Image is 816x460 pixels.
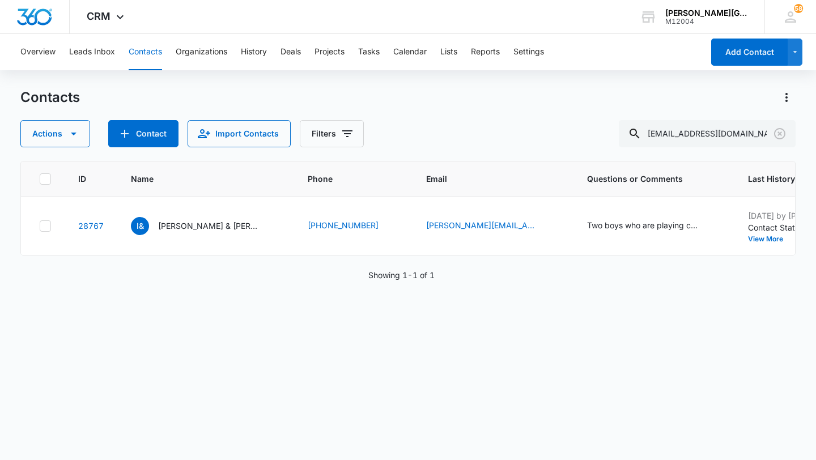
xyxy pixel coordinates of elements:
button: Overview [20,34,56,70]
button: Leads Inbox [69,34,115,70]
button: Settings [513,34,544,70]
a: [PHONE_NUMBER] [308,219,379,231]
div: account name [665,8,748,18]
button: Calendar [393,34,427,70]
button: Import Contacts [188,120,291,147]
span: I& [131,217,149,235]
button: Add Contact [711,39,788,66]
span: Phone [308,173,382,185]
p: [PERSON_NAME] & [PERSON_NAME] [158,220,260,232]
button: Organizations [176,34,227,70]
button: Projects [314,34,345,70]
button: Lists [440,34,457,70]
span: ID [78,173,87,185]
button: Deals [280,34,301,70]
span: Questions or Comments [587,173,721,185]
input: Search Contacts [619,120,796,147]
span: CRM [87,10,110,22]
h1: Contacts [20,89,80,106]
button: Clear [771,125,789,143]
div: Questions or Comments - Two boys who are playing competitive tennis - Select to Edit Field [587,219,721,233]
p: Showing 1-1 of 1 [368,269,435,281]
button: Tasks [358,34,380,70]
div: account id [665,18,748,25]
div: Email - krishnakumar.devadas@gmail.com - Select to Edit Field [426,219,560,233]
a: [PERSON_NAME][EMAIL_ADDRESS][PERSON_NAME][DOMAIN_NAME] [426,219,539,231]
button: History [241,34,267,70]
div: Phone - 5408189862 - Select to Edit Field [308,219,399,233]
a: Navigate to contact details page for Ishaan & Neil Krishnan [78,221,104,231]
div: Two boys who are playing competitive tennis [587,219,700,231]
button: View More [748,236,791,242]
button: Add Contact [108,120,178,147]
div: Name - Ishaan & Neil Krishnan - Select to Edit Field [131,217,280,235]
span: 58 [794,4,803,13]
button: Filters [300,120,364,147]
span: Email [426,173,543,185]
span: Name [131,173,264,185]
div: notifications count [794,4,803,13]
button: Reports [471,34,500,70]
button: Actions [20,120,90,147]
button: Contacts [129,34,162,70]
button: Actions [777,88,796,107]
